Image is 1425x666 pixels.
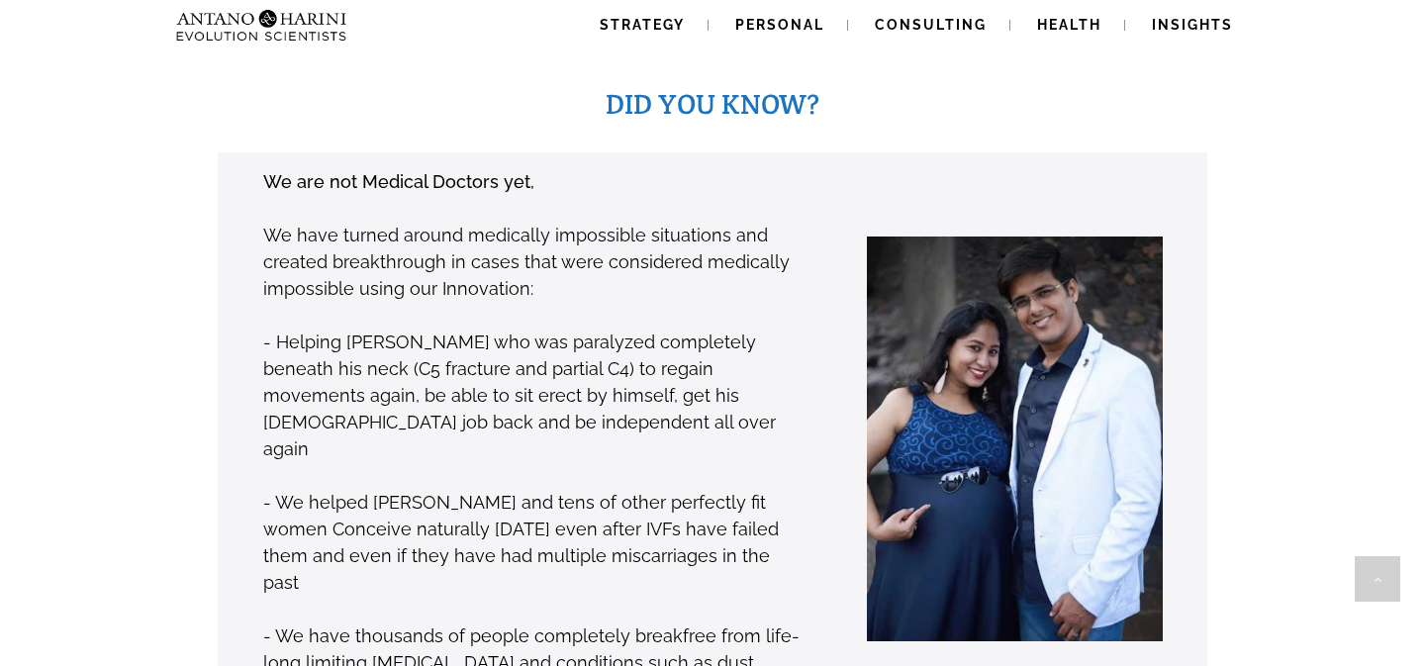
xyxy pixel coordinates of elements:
[606,86,819,122] span: DID YOU KNOW?
[1037,17,1101,33] span: Health
[875,17,987,33] span: Consulting
[263,222,805,302] p: We have turned around medically impossible situations and created breakthrough in cases that were...
[735,17,824,33] span: Personal
[263,489,805,596] p: - We helped [PERSON_NAME] and tens of other perfectly fit women Conceive naturally [DATE] even af...
[600,17,685,33] span: Strategy
[263,329,805,462] p: - Helping [PERSON_NAME] who was paralyzed completely beneath his neck (C5 fracture and partial C4...
[1152,17,1233,33] span: Insights
[263,171,534,192] strong: We are not Medical Doctors yet,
